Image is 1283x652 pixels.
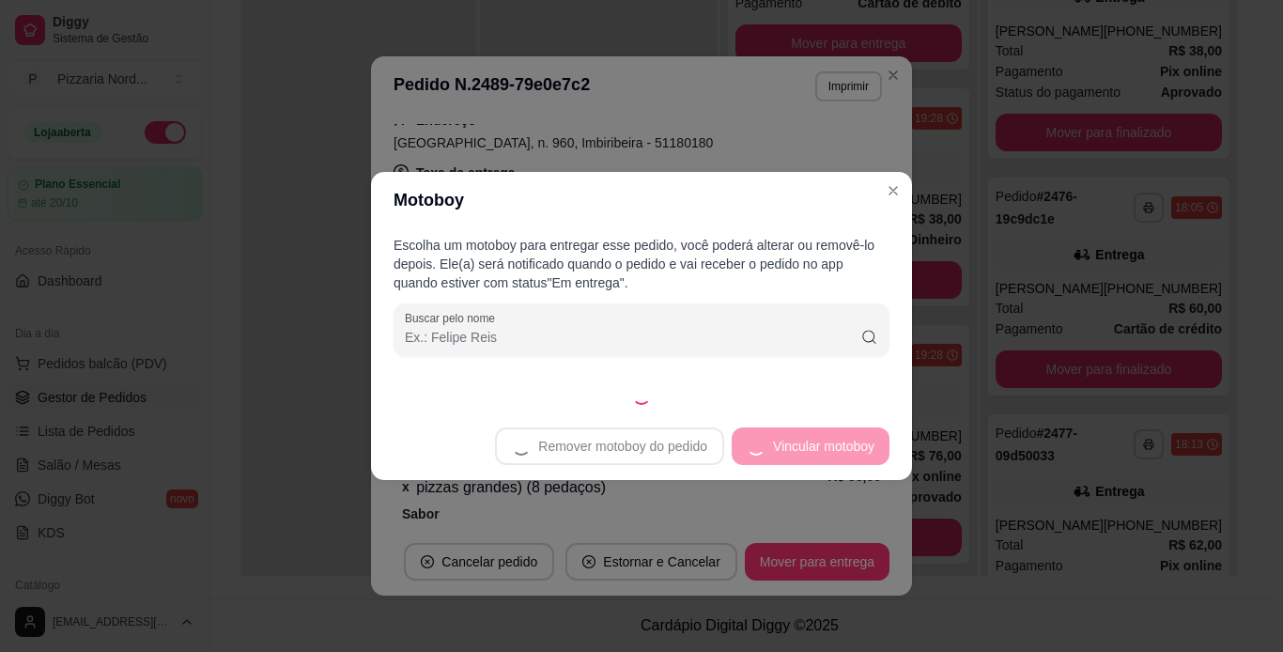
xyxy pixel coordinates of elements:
label: Buscar pelo nome [405,310,502,326]
div: Loading [632,386,651,405]
header: Motoboy [371,172,912,228]
p: Escolha um motoboy para entregar esse pedido, você poderá alterar ou removê-lo depois. Ele(a) ser... [394,236,889,292]
button: Close [878,176,908,206]
input: Buscar pelo nome [405,328,860,347]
